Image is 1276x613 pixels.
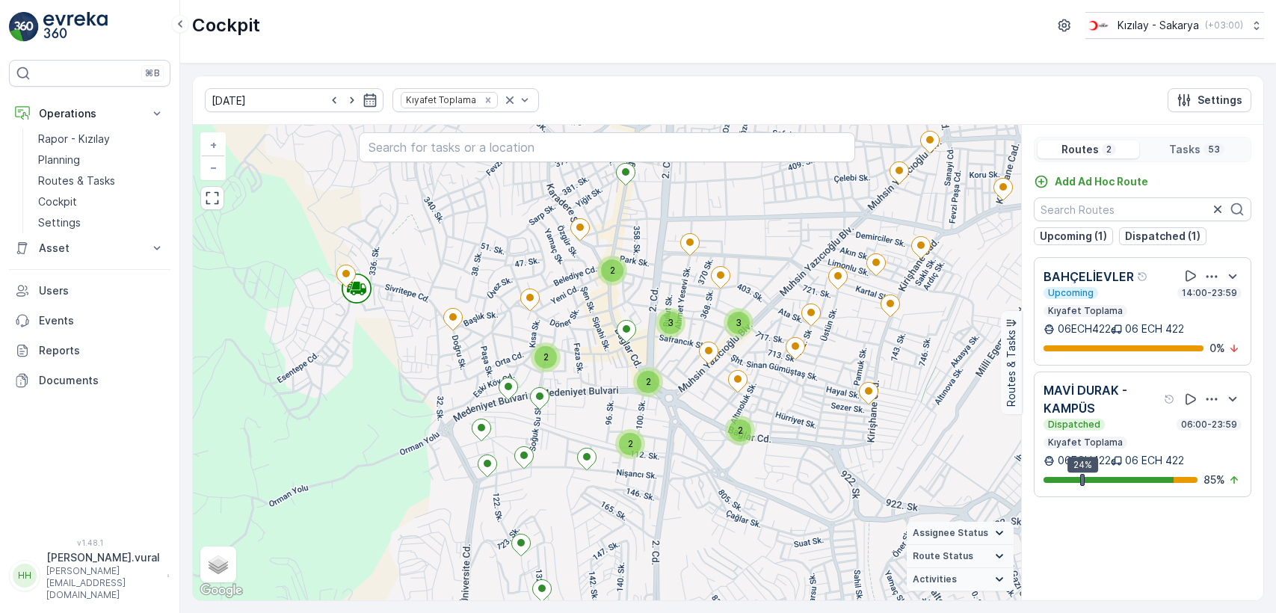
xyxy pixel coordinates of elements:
[39,373,164,388] p: Documents
[1205,19,1243,31] p: ( +03:00 )
[1085,12,1264,39] button: Kızılay - Sakarya(+03:00)
[1168,88,1251,112] button: Settings
[1125,321,1184,336] p: 06 ECH 422
[9,276,170,306] a: Users
[39,313,164,328] p: Events
[724,308,753,338] div: 3
[9,366,170,395] a: Documents
[38,153,80,167] p: Planning
[907,568,1014,591] summary: Activities
[32,170,170,191] a: Routes & Tasks
[1198,93,1242,108] p: Settings
[9,538,170,547] span: v 1.48.1
[39,106,141,121] p: Operations
[39,343,164,358] p: Reports
[46,565,160,601] p: [PERSON_NAME][EMAIL_ADDRESS][DOMAIN_NAME]
[1203,472,1225,487] p: 85 %
[1169,142,1201,157] p: Tasks
[1119,227,1206,245] button: Dispatched (1)
[210,161,218,173] span: −
[1047,305,1124,317] p: Kıyafet Toplama
[1044,381,1161,417] p: MAVİ DURAK - KAMPÜS
[205,88,383,112] input: dd/mm/yyyy
[1040,229,1107,244] p: Upcoming (1)
[543,351,549,363] span: 2
[1034,197,1251,221] input: Search Routes
[1067,457,1098,473] div: 24%
[1047,287,1095,299] p: Upcoming
[615,429,645,459] div: 2
[32,191,170,212] a: Cockpit
[913,527,988,539] span: Assignee Status
[531,342,561,372] div: 2
[1125,229,1201,244] p: Dispatched (1)
[43,12,108,42] img: logo_light-DOdMpM7g.png
[610,265,615,276] span: 2
[1061,142,1099,157] p: Routes
[633,367,663,397] div: 2
[9,306,170,336] a: Events
[39,241,141,256] p: Asset
[202,156,224,179] a: Zoom Out
[736,317,742,328] span: 3
[38,173,115,188] p: Routes & Tasks
[907,522,1014,545] summary: Assignee Status
[1180,419,1239,431] p: 06:00-23:59
[359,132,856,162] input: Search for tasks or a location
[646,376,651,387] span: 2
[1206,144,1221,155] p: 53
[9,550,170,601] button: HH[PERSON_NAME].vural[PERSON_NAME][EMAIL_ADDRESS][DOMAIN_NAME]
[46,550,160,565] p: [PERSON_NAME].vural
[197,581,246,600] a: Open this area in Google Maps (opens a new window)
[210,138,217,151] span: +
[1180,287,1239,299] p: 14:00-23:59
[145,67,160,79] p: ⌘B
[9,99,170,129] button: Operations
[197,581,246,600] img: Google
[38,132,110,147] p: Rapor - Kızılay
[913,550,973,562] span: Route Status
[1209,341,1225,356] p: 0 %
[192,13,260,37] p: Cockpit
[1058,453,1111,468] p: 06ECH422
[1058,321,1111,336] p: 06ECH422
[738,425,743,436] span: 2
[1004,330,1019,407] p: Routes & Tasks
[1055,174,1148,189] p: Add Ad Hoc Route
[32,212,170,233] a: Settings
[401,93,478,107] div: Kıyafet Toplama
[202,548,235,581] a: Layers
[1118,18,1199,33] p: Kızılay - Sakarya
[1137,271,1149,283] div: Help Tooltip Icon
[39,283,164,298] p: Users
[38,215,81,230] p: Settings
[38,194,77,209] p: Cockpit
[628,438,633,449] span: 2
[32,150,170,170] a: Planning
[1125,453,1184,468] p: 06 ECH 422
[1105,144,1113,155] p: 2
[480,94,496,106] div: Remove Kıyafet Toplama
[597,256,627,286] div: 2
[907,545,1014,568] summary: Route Status
[1044,268,1134,286] p: BAHÇELİEVLER
[32,129,170,150] a: Rapor - Kızılay
[913,573,957,585] span: Activities
[656,308,685,338] div: 3
[202,134,224,156] a: Zoom In
[1164,393,1176,405] div: Help Tooltip Icon
[668,317,674,328] span: 3
[725,416,755,446] div: 2
[9,233,170,263] button: Asset
[9,12,39,42] img: logo
[1085,17,1112,34] img: k%C4%B1z%C4%B1lay_DTAvauz.png
[1047,419,1102,431] p: Dispatched
[13,564,37,588] div: HH
[1034,227,1113,245] button: Upcoming (1)
[9,336,170,366] a: Reports
[1034,174,1148,189] a: Add Ad Hoc Route
[1047,437,1124,449] p: Kıyafet Toplama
